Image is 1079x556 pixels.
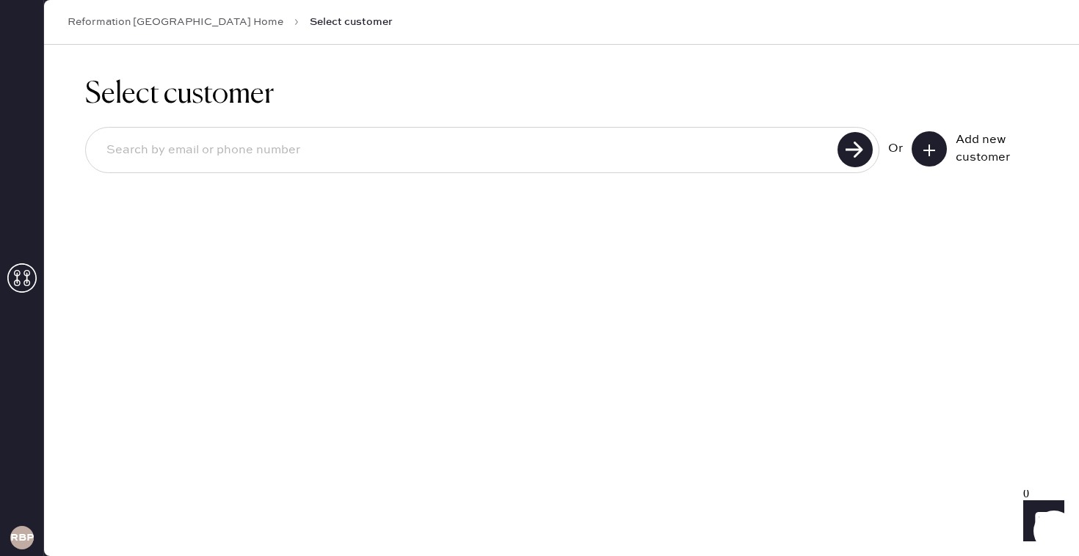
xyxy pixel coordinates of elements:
[310,15,393,29] span: Select customer
[68,15,283,29] a: Reformation [GEOGRAPHIC_DATA] Home
[956,131,1029,167] div: Add new customer
[888,140,903,158] div: Or
[95,133,833,167] input: Search by email or phone number
[10,533,34,543] h3: RBPA
[1009,490,1072,553] iframe: Front Chat
[85,77,1038,112] h1: Select customer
